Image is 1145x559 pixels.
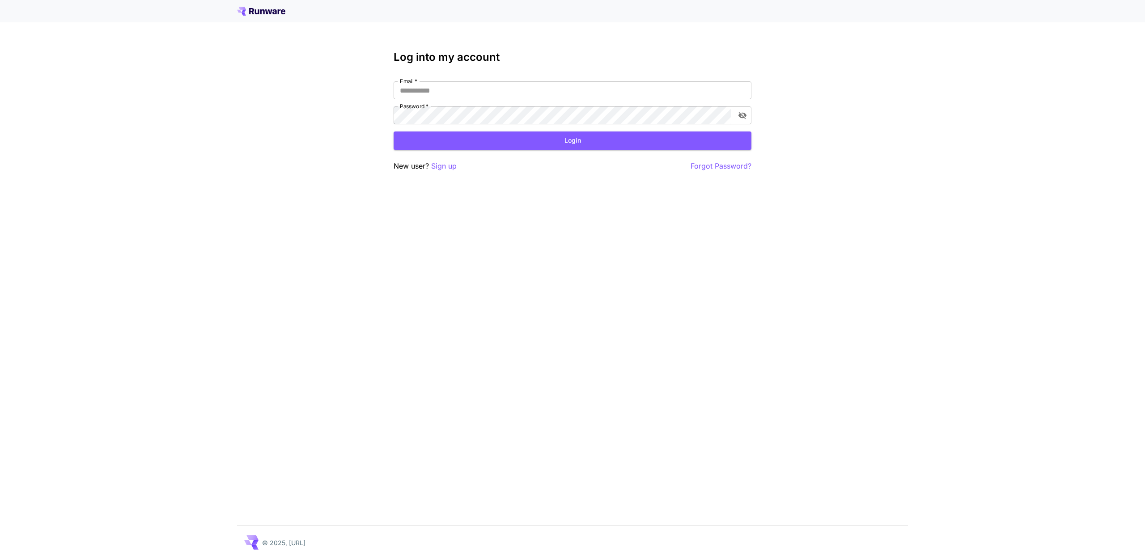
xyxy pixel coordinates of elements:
[691,161,751,172] button: Forgot Password?
[431,161,457,172] button: Sign up
[394,131,751,150] button: Login
[394,51,751,64] h3: Log into my account
[262,538,305,547] p: © 2025, [URL]
[394,161,457,172] p: New user?
[400,77,417,85] label: Email
[400,102,428,110] label: Password
[734,107,751,123] button: toggle password visibility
